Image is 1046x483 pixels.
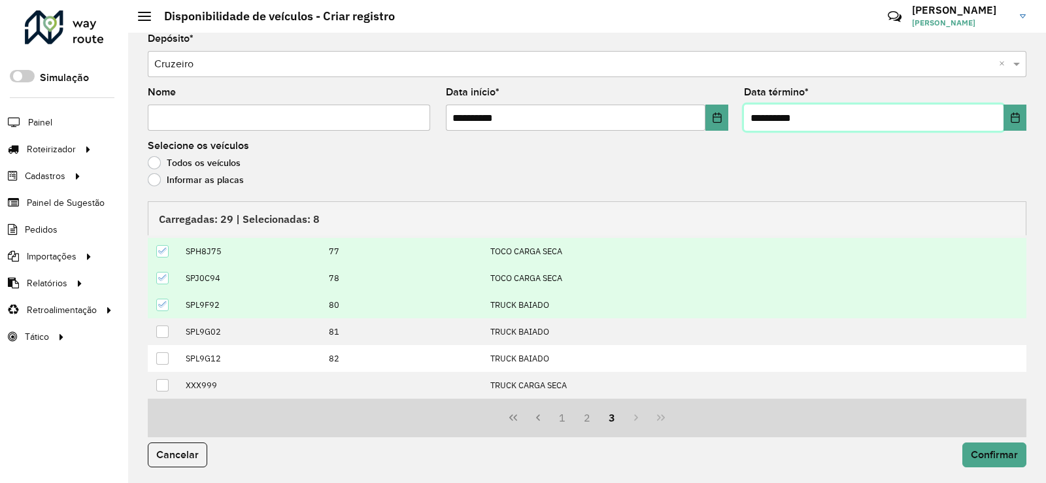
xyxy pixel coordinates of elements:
span: Relatórios [27,276,67,290]
label: Depósito [148,31,194,46]
button: 3 [599,405,624,430]
td: TRUCK BAIADO [483,291,751,318]
td: 82 [322,345,484,372]
span: Retroalimentação [27,303,97,317]
td: XXX999 [178,372,322,399]
td: TRUCK BAIADO [483,318,751,345]
button: Choose Date [705,105,728,131]
button: First Page [501,405,526,430]
h2: Disponibilidade de veículos - Criar registro [151,9,395,24]
td: TRUCK BAIADO [483,345,751,372]
button: 2 [575,405,599,430]
span: [PERSON_NAME] [912,17,1010,29]
h3: [PERSON_NAME] [912,4,1010,16]
td: 80 [322,291,484,318]
td: SPJ0C94 [178,265,322,291]
label: Data início [446,84,499,100]
td: SPH8J75 [178,238,322,265]
span: Painel de Sugestão [27,196,105,210]
span: Painel [28,116,52,129]
td: 77 [322,238,484,265]
span: Clear all [999,56,1010,72]
button: 1 [550,405,575,430]
button: Choose Date [1004,105,1026,131]
button: Previous Page [526,405,550,430]
td: TRUCK CARGA SECA [483,372,751,399]
button: Cancelar [148,442,207,467]
span: Roteirizador [27,142,76,156]
td: SPL9G12 [178,345,322,372]
span: Tático [25,330,49,344]
button: Confirmar [962,442,1026,467]
td: SPL9G02 [178,318,322,345]
label: Data término [744,84,809,100]
span: Cancelar [156,449,199,460]
td: TOCO CARGA SECA [483,238,751,265]
div: Carregadas: 29 | Selecionadas: 8 [148,201,1026,235]
label: Selecione os veículos [148,138,249,154]
span: Cadastros [25,169,65,183]
span: Pedidos [25,223,58,237]
label: Informar as placas [148,173,244,186]
td: TOCO CARGA SECA [483,265,751,291]
label: Simulação [40,70,89,86]
td: SPL9F92 [178,291,322,318]
td: 81 [322,318,484,345]
a: Contato Rápido [881,3,909,31]
td: 78 [322,265,484,291]
span: Importações [27,250,76,263]
label: Todos os veículos [148,156,241,169]
label: Nome [148,84,176,100]
span: Confirmar [971,449,1018,460]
